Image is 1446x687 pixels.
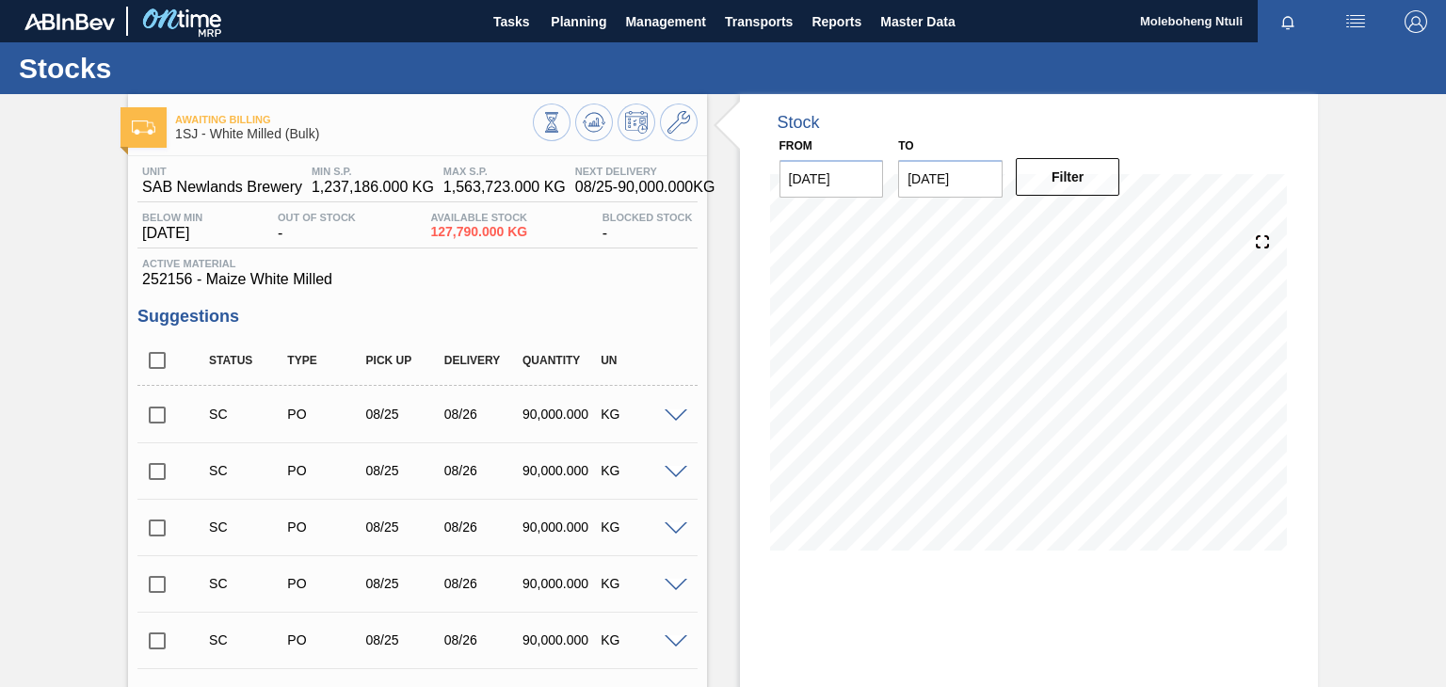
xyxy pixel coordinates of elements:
img: Logout [1405,10,1427,33]
span: 127,790.000 KG [430,225,527,239]
div: Suggestion Created [204,576,290,591]
span: Transports [725,10,793,33]
div: 08/26/2025 [440,463,525,478]
div: 90,000.000 [518,519,603,535]
div: Quantity [518,354,603,367]
div: KG [596,463,682,478]
label: to [898,139,913,152]
label: From [779,139,812,152]
div: Purchase order [282,576,368,591]
div: KG [596,407,682,422]
div: 90,000.000 [518,576,603,591]
span: 1,237,186.000 KG [312,179,434,196]
div: 08/26/2025 [440,519,525,535]
span: MIN S.P. [312,166,434,177]
span: Reports [811,10,861,33]
img: userActions [1344,10,1367,33]
div: 08/25/2025 [361,463,447,478]
div: Type [282,354,368,367]
span: Out Of Stock [278,212,356,223]
span: Next Delivery [575,166,715,177]
button: Stocks Overview [533,104,570,141]
div: 08/26/2025 [440,407,525,422]
span: Available Stock [430,212,527,223]
span: Unit [142,166,302,177]
h3: Suggestions [137,307,697,327]
div: - [598,212,698,242]
div: Status [204,354,290,367]
div: KG [596,632,682,647]
h1: Stocks [19,57,353,79]
span: 1SJ - White Milled (Bulk) [175,127,532,141]
span: 252156 - Maize White Milled [142,271,692,288]
div: Stock [778,113,820,133]
div: 90,000.000 [518,407,603,422]
div: 08/25/2025 [361,632,447,647]
div: Pick up [361,354,447,367]
button: Go to Master Data / General [660,104,698,141]
div: Suggestion Created [204,519,290,535]
button: Schedule Inventory [618,104,655,141]
span: [DATE] [142,225,202,242]
div: Delivery [440,354,525,367]
span: SAB Newlands Brewery [142,179,302,196]
button: Update Chart [575,104,613,141]
div: Purchase order [282,407,368,422]
div: 08/26/2025 [440,576,525,591]
div: 08/26/2025 [440,632,525,647]
div: Purchase order [282,519,368,535]
span: Management [625,10,706,33]
div: UN [596,354,682,367]
div: 08/25/2025 [361,407,447,422]
div: Suggestion Created [204,632,290,647]
div: Purchase order [282,632,368,647]
div: - [273,212,361,242]
span: 1,563,723.000 KG [443,179,566,196]
div: KG [596,519,682,535]
button: Filter [1016,158,1120,196]
input: mm/dd/yyyy [779,160,884,198]
img: Ícone [132,120,155,135]
div: 90,000.000 [518,463,603,478]
span: Awaiting Billing [175,114,532,125]
span: Tasks [490,10,532,33]
span: Master Data [880,10,955,33]
input: mm/dd/yyyy [898,160,1003,198]
div: 08/25/2025 [361,576,447,591]
span: MAX S.P. [443,166,566,177]
div: Purchase order [282,463,368,478]
div: Suggestion Created [204,407,290,422]
img: TNhmsLtSVTkK8tSr43FrP2fwEKptu5GPRR3wAAAABJRU5ErkJggg== [24,13,115,30]
div: 08/25/2025 [361,519,447,535]
span: Planning [551,10,606,33]
span: Below Min [142,212,202,223]
button: Notifications [1258,8,1318,35]
span: Blocked Stock [602,212,693,223]
span: Active Material [142,258,692,269]
div: Suggestion Created [204,463,290,478]
span: 08/25 - 90,000.000 KG [575,179,715,196]
div: KG [596,576,682,591]
div: 90,000.000 [518,632,603,647]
